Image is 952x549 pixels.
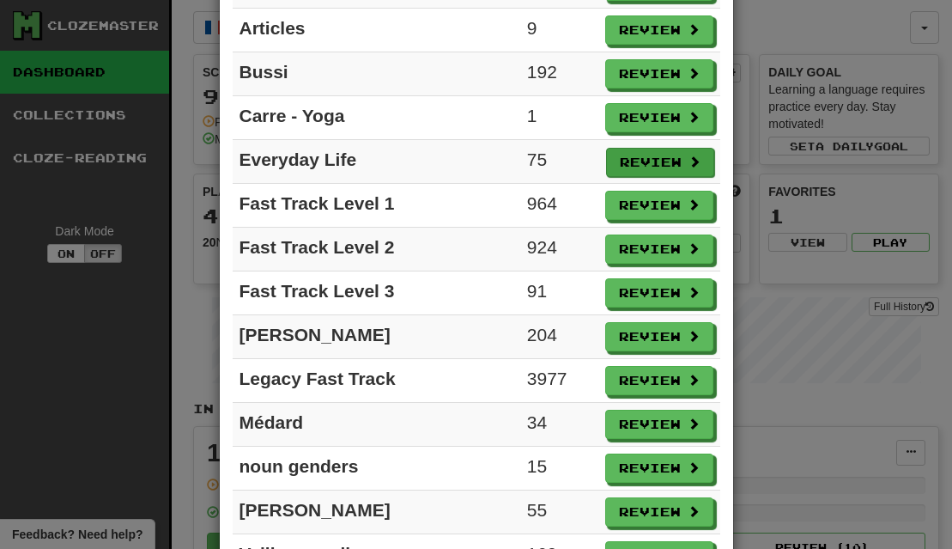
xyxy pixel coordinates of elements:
td: noun genders [233,447,520,491]
td: 1 [520,96,598,140]
td: [PERSON_NAME] [233,491,520,534]
td: 75 [520,140,598,184]
button: Review [605,15,713,45]
td: 192 [520,52,598,96]
td: Fast Track Level 2 [233,228,520,271]
td: Legacy Fast Track [233,359,520,403]
button: Review [605,322,713,351]
td: 15 [520,447,598,491]
button: Review [605,59,713,88]
td: Fast Track Level 1 [233,184,520,228]
button: Review [605,497,713,527]
td: 924 [520,228,598,271]
td: 9 [520,9,598,52]
td: [PERSON_NAME] [233,315,520,359]
td: Everyday Life [233,140,520,184]
td: 204 [520,315,598,359]
td: 91 [520,271,598,315]
td: 55 [520,491,598,534]
td: 3977 [520,359,598,403]
button: Review [605,278,713,308]
button: Review [605,366,713,395]
td: 964 [520,184,598,228]
td: Carre - Yoga [233,96,520,140]
td: Fast Track Level 3 [233,271,520,315]
button: Review [605,103,713,132]
button: Review [605,191,713,220]
td: Bussi [233,52,520,96]
button: Review [606,148,714,177]
td: 34 [520,403,598,447]
button: Review [605,454,713,483]
td: Médard [233,403,520,447]
button: Review [605,235,713,264]
td: Articles [233,9,520,52]
button: Review [605,410,713,439]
